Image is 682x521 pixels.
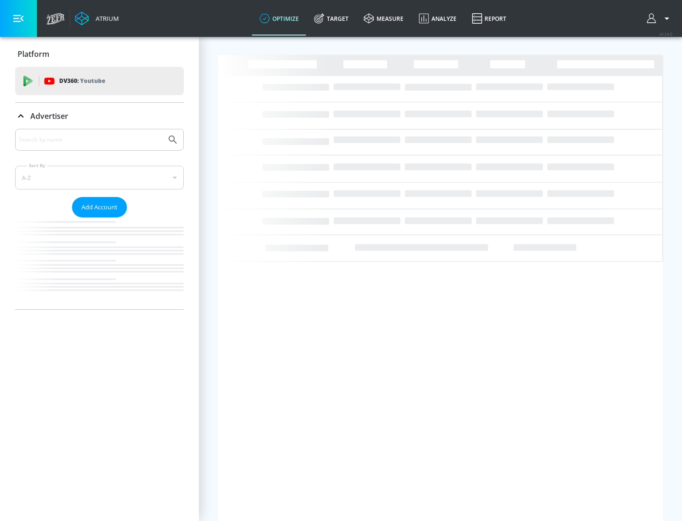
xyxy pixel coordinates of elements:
div: Advertiser [15,103,184,129]
p: Youtube [80,76,105,86]
div: DV360: Youtube [15,67,184,95]
div: Atrium [92,14,119,23]
a: Analyze [411,1,464,36]
p: DV360: [59,76,105,86]
div: Advertiser [15,129,184,309]
a: Target [306,1,356,36]
a: Atrium [75,11,119,26]
span: v 4.24.0 [659,31,673,36]
label: Sort By [27,162,47,169]
nav: list of Advertiser [15,217,184,309]
div: Platform [15,41,184,67]
p: Platform [18,49,49,59]
p: Advertiser [30,111,68,121]
input: Search by name [19,134,162,146]
button: Add Account [72,197,127,217]
a: optimize [252,1,306,36]
div: A-Z [15,166,184,189]
a: Report [464,1,514,36]
a: measure [356,1,411,36]
span: Add Account [81,202,117,213]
